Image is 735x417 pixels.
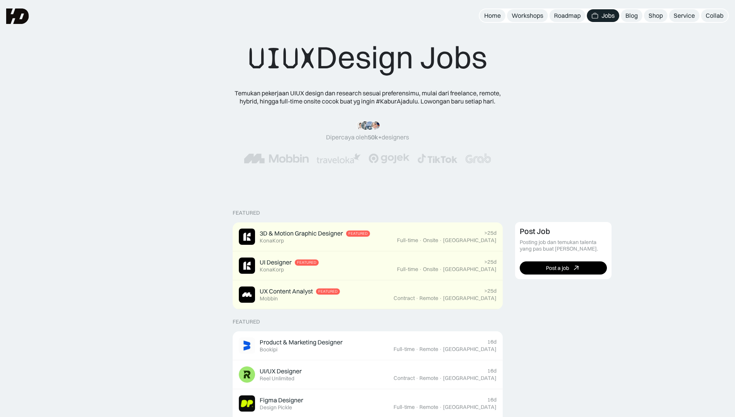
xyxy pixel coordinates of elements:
[260,237,284,244] div: KonaKorp
[484,259,497,265] div: >25d
[484,288,497,294] div: >25d
[439,266,442,273] div: ·
[649,12,663,20] div: Shop
[326,133,409,141] div: Dipercaya oleh designers
[239,395,255,412] img: Job Image
[394,346,415,353] div: Full-time
[239,229,255,245] img: Job Image
[416,375,419,381] div: ·
[443,266,497,273] div: [GEOGRAPHIC_DATA]
[260,396,303,404] div: Figma Designer
[419,404,438,410] div: Remote
[239,286,255,303] img: Job Image
[484,12,501,20] div: Home
[443,346,497,353] div: [GEOGRAPHIC_DATA]
[439,237,442,244] div: ·
[260,338,343,346] div: Product & Marketing Designer
[443,375,497,381] div: [GEOGRAPHIC_DATA]
[260,258,292,266] div: UI Designer
[520,261,607,275] a: Post a job
[423,237,438,244] div: Onsite
[554,12,581,20] div: Roadmap
[419,375,438,381] div: Remote
[416,404,419,410] div: ·
[318,289,338,294] div: Featured
[484,230,497,236] div: >25d
[416,346,419,353] div: ·
[520,227,550,236] div: Post Job
[507,9,548,22] a: Workshops
[260,295,278,302] div: Mobbin
[443,404,497,410] div: [GEOGRAPHIC_DATA]
[546,265,569,271] div: Post a job
[487,397,497,403] div: 16d
[248,40,316,77] span: UIUX
[416,295,419,302] div: ·
[549,9,585,22] a: Roadmap
[602,12,615,20] div: Jobs
[260,367,302,375] div: UI/UX Designer
[239,337,255,354] img: Job Image
[644,9,667,22] a: Shop
[260,404,292,411] div: Design Pickle
[419,295,438,302] div: Remote
[233,222,503,251] a: Job Image3D & Motion Graphic DesignerFeaturedKonaKorp>25dFull-time·Onsite·[GEOGRAPHIC_DATA]
[233,210,260,216] div: Featured
[233,319,260,325] div: Featured
[439,346,442,353] div: ·
[419,237,422,244] div: ·
[233,251,503,280] a: Job ImageUI DesignerFeaturedKonaKorp>25dFull-time·Onsite·[GEOGRAPHIC_DATA]
[229,89,507,105] div: Temukan pekerjaan UIUX design dan research sesuai preferensimu, mulai dari freelance, remote, hyb...
[394,295,415,302] div: Contract
[439,375,442,381] div: ·
[480,9,505,22] a: Home
[239,366,255,383] img: Job Image
[260,346,277,353] div: Bookipi
[248,39,487,77] div: Design Jobs
[706,12,723,20] div: Collab
[439,295,442,302] div: ·
[348,231,368,236] div: Featured
[439,404,442,410] div: ·
[419,266,422,273] div: ·
[394,404,415,410] div: Full-time
[669,9,700,22] a: Service
[233,360,503,389] a: Job ImageUI/UX DesignerReel Unlimited16dContract·Remote·[GEOGRAPHIC_DATA]
[368,133,382,141] span: 50k+
[397,237,418,244] div: Full-time
[423,266,438,273] div: Onsite
[297,260,316,265] div: Featured
[443,295,497,302] div: [GEOGRAPHIC_DATA]
[701,9,728,22] a: Collab
[674,12,695,20] div: Service
[260,229,343,237] div: 3D & Motion Graphic Designer
[512,12,543,20] div: Workshops
[397,266,418,273] div: Full-time
[487,368,497,374] div: 16d
[443,237,497,244] div: [GEOGRAPHIC_DATA]
[394,375,415,381] div: Contract
[419,346,438,353] div: Remote
[625,12,638,20] div: Blog
[520,239,607,252] div: Posting job dan temukan talenta yang pas buat [PERSON_NAME].
[260,266,284,273] div: KonaKorp
[233,280,503,309] a: Job ImageUX Content AnalystFeaturedMobbin>25dContract·Remote·[GEOGRAPHIC_DATA]
[487,339,497,345] div: 16d
[621,9,642,22] a: Blog
[260,375,294,382] div: Reel Unlimited
[233,331,503,360] a: Job ImageProduct & Marketing DesignerBookipi16dFull-time·Remote·[GEOGRAPHIC_DATA]
[260,287,313,295] div: UX Content Analyst
[239,258,255,274] img: Job Image
[587,9,619,22] a: Jobs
